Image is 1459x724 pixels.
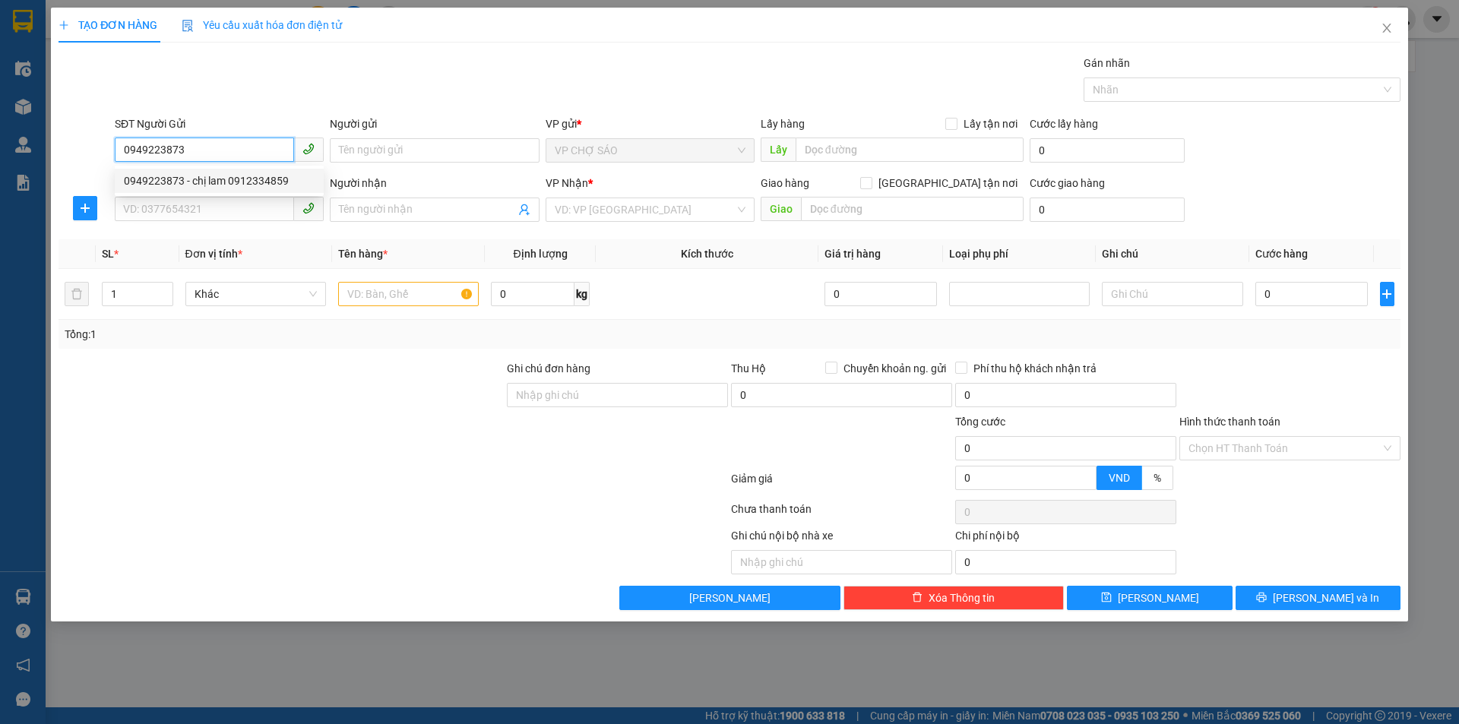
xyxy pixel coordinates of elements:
input: Ghi Chú [1102,282,1242,306]
span: kg [574,282,590,306]
span: Cước hàng [1255,248,1308,260]
span: [PERSON_NAME] và In [1273,590,1379,606]
label: Cước giao hàng [1030,177,1105,189]
span: Tổng cước [955,416,1005,428]
span: SL [102,248,114,260]
div: SĐT Người Gửi [115,115,324,132]
label: Gán nhãn [1084,57,1130,69]
span: Lấy [761,138,796,162]
span: Chuyển khoản ng. gửi [837,360,952,377]
span: Yêu cầu xuất hóa đơn điện tử [182,19,342,31]
input: Nhập ghi chú [731,550,952,574]
span: % [1154,472,1161,484]
div: 0949223873 - chị lam 0912334859 [115,169,324,193]
div: Chi phí nội bộ [955,527,1176,550]
span: [PERSON_NAME] [689,590,771,606]
input: Dọc đường [801,197,1024,221]
span: save [1101,592,1112,604]
span: Khác [195,283,317,305]
span: delete [912,592,923,604]
button: save[PERSON_NAME] [1067,586,1232,610]
span: Định lượng [513,248,567,260]
div: 0949223873 - chị lam 0912334859 [124,172,315,189]
div: Ghi chú nội bộ nhà xe [731,527,952,550]
button: [PERSON_NAME] [619,586,840,610]
span: Tên hàng [338,248,388,260]
div: Người nhận [330,175,539,191]
div: Giảm giá [729,470,954,497]
span: TẠO ĐƠN HÀNG [59,19,157,31]
label: Hình thức thanh toán [1179,416,1280,428]
span: Xóa Thông tin [929,590,995,606]
span: close [1381,22,1393,34]
span: VP Nhận [546,177,588,189]
th: Ghi chú [1096,239,1249,269]
div: Tổng: 1 [65,326,563,343]
button: plus [73,196,97,220]
span: Giá trị hàng [824,248,881,260]
span: phone [302,143,315,155]
img: logo [8,82,32,157]
button: plus [1380,282,1394,306]
input: Cước lấy hàng [1030,138,1185,163]
strong: CHUYỂN PHÁT NHANH AN PHÚ QUÝ [38,12,147,62]
input: 0 [824,282,938,306]
button: printer[PERSON_NAME] và In [1236,586,1400,610]
span: plus [1381,288,1394,300]
th: Loại phụ phí [943,239,1096,269]
label: Ghi chú đơn hàng [507,362,590,375]
button: deleteXóa Thông tin [843,586,1065,610]
span: plus [74,202,97,214]
span: Thu Hộ [731,362,766,375]
span: Lấy hàng [761,118,805,130]
span: Giao hàng [761,177,809,189]
span: VP CHỢ SÁO [555,139,745,162]
span: [GEOGRAPHIC_DATA] tận nơi [872,175,1024,191]
button: Close [1366,8,1408,50]
input: VD: Bàn, Ghế [338,282,479,306]
input: Dọc đường [796,138,1024,162]
span: Kích thước [681,248,733,260]
div: VP gửi [546,115,755,132]
div: Người gửi [330,115,539,132]
span: [GEOGRAPHIC_DATA], [GEOGRAPHIC_DATA] ↔ [GEOGRAPHIC_DATA] [36,65,148,116]
div: Chưa thanh toán [729,501,954,527]
span: Lấy tận nơi [957,115,1024,132]
span: VND [1109,472,1130,484]
span: phone [302,202,315,214]
input: Cước giao hàng [1030,198,1185,222]
span: Đơn vị tính [185,248,242,260]
span: user-add [518,204,530,216]
label: Cước lấy hàng [1030,118,1098,130]
span: [PERSON_NAME] [1118,590,1199,606]
input: Ghi chú đơn hàng [507,383,728,407]
span: Giao [761,197,801,221]
span: plus [59,20,69,30]
img: icon [182,20,194,32]
span: printer [1256,592,1267,604]
span: Phí thu hộ khách nhận trả [967,360,1103,377]
button: delete [65,282,89,306]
